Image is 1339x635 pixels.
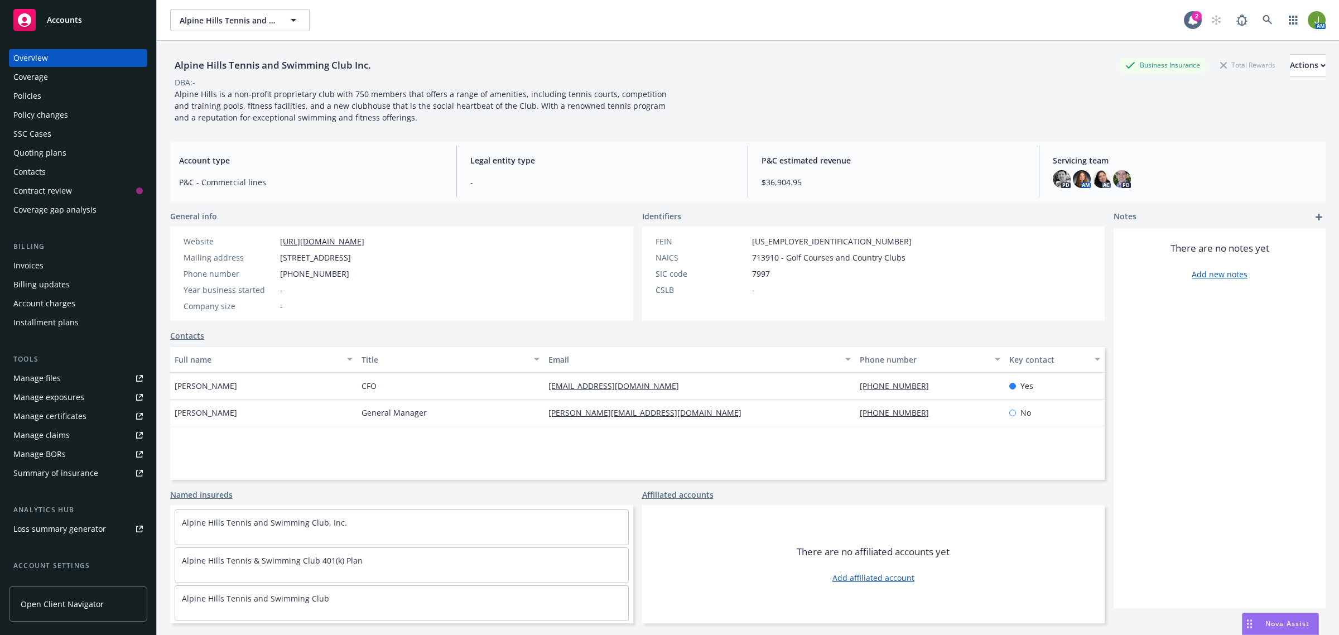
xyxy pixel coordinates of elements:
span: P&C - Commercial lines [179,176,443,188]
a: Account charges [9,295,147,312]
a: Contacts [9,163,147,181]
a: Affiliated accounts [642,489,714,501]
a: Service team [9,576,147,594]
span: - [752,284,755,296]
a: Alpine Hills Tennis and Swimming Club [182,593,329,604]
a: add [1312,210,1326,224]
div: NAICS [656,252,748,263]
span: [US_EMPLOYER_IDENTIFICATION_NUMBER] [752,235,912,247]
div: Installment plans [13,314,79,331]
div: Policy changes [13,106,68,124]
div: Manage certificates [13,407,86,425]
button: Nova Assist [1242,613,1319,635]
a: Alpine Hills Tennis and Swimming Club, Inc. [182,517,347,528]
a: [PHONE_NUMBER] [860,407,938,418]
span: CFO [362,380,377,392]
a: Manage files [9,369,147,387]
button: Alpine Hills Tennis and Swimming Club Inc. [170,9,310,31]
button: Phone number [855,346,1005,373]
a: Overview [9,49,147,67]
a: Accounts [9,4,147,36]
div: Title [362,354,527,365]
a: Contacts [170,330,204,341]
img: photo [1073,170,1091,188]
span: Open Client Navigator [21,598,104,610]
img: photo [1093,170,1111,188]
div: Overview [13,49,48,67]
span: $36,904.95 [762,176,1025,188]
a: Billing updates [9,276,147,294]
span: No [1020,407,1031,418]
a: Search [1256,9,1279,31]
a: Loss summary generator [9,520,147,538]
a: Quoting plans [9,144,147,162]
div: Tools [9,354,147,365]
a: Manage certificates [9,407,147,425]
a: Policy changes [9,106,147,124]
div: SSC Cases [13,125,51,143]
div: Business Insurance [1120,58,1206,72]
div: Phone number [860,354,988,365]
span: P&C estimated revenue [762,155,1025,166]
a: Invoices [9,257,147,275]
span: Account type [179,155,443,166]
div: CSLB [656,284,748,296]
div: Manage files [13,369,61,387]
span: There are no affiliated accounts yet [797,545,950,559]
span: Manage exposures [9,388,147,406]
span: Accounts [47,16,82,25]
span: Legal entity type [470,155,734,166]
span: 713910 - Golf Courses and Country Clubs [752,252,905,263]
span: Nova Assist [1265,619,1309,628]
span: [PERSON_NAME] [175,407,237,418]
button: Full name [170,346,357,373]
a: Add new notes [1192,268,1248,280]
a: Named insureds [170,489,233,501]
div: Contract review [13,182,72,200]
div: Policies [13,87,41,105]
div: Manage BORs [13,445,66,463]
div: Coverage gap analysis [13,201,97,219]
a: [EMAIL_ADDRESS][DOMAIN_NAME] [548,381,688,391]
div: Phone number [184,268,276,280]
div: Invoices [13,257,44,275]
span: Alpine Hills Tennis and Swimming Club Inc. [180,15,276,26]
div: Contacts [13,163,46,181]
span: Servicing team [1053,155,1317,166]
div: Manage exposures [13,388,84,406]
div: Email [548,354,839,365]
div: Mailing address [184,252,276,263]
a: [PHONE_NUMBER] [860,381,938,391]
div: Account charges [13,295,75,312]
div: Billing updates [13,276,70,294]
div: Website [184,235,276,247]
div: Full name [175,354,340,365]
div: Total Rewards [1215,58,1281,72]
span: Notes [1114,210,1136,224]
a: Manage claims [9,426,147,444]
a: Switch app [1282,9,1304,31]
div: Actions [1290,55,1326,76]
button: Email [544,346,855,373]
a: Summary of insurance [9,464,147,482]
span: General info [170,210,217,222]
button: Title [357,346,544,373]
div: FEIN [656,235,748,247]
div: Analytics hub [9,504,147,516]
span: - [470,176,734,188]
div: Summary of insurance [13,464,98,482]
button: Key contact [1005,346,1105,373]
a: Contract review [9,182,147,200]
img: photo [1308,11,1326,29]
a: [PERSON_NAME][EMAIL_ADDRESS][DOMAIN_NAME] [548,407,750,418]
span: Identifiers [642,210,681,222]
span: There are no notes yet [1171,242,1269,255]
span: Alpine Hills is a non-profit proprietary club with 750 members that offers a range of amenities, ... [175,89,669,123]
div: Year business started [184,284,276,296]
span: General Manager [362,407,427,418]
div: Drag to move [1242,613,1256,634]
a: Add affiliated account [832,572,914,584]
a: Alpine Hills Tennis & Swimming Club 401(k) Plan [182,555,363,566]
span: Yes [1020,380,1033,392]
span: [PHONE_NUMBER] [280,268,349,280]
